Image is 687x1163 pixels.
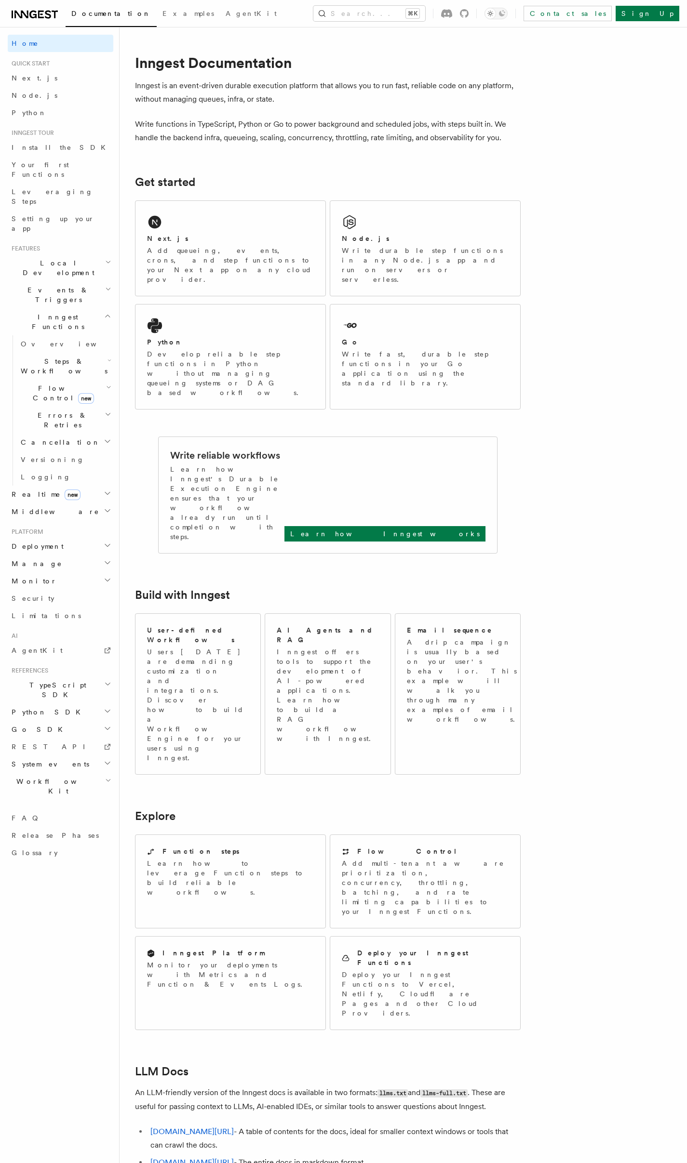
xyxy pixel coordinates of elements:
[8,156,113,183] a: Your first Functions
[8,486,113,503] button: Realtimenew
[147,859,314,897] p: Learn how to leverage Function steps to build reliable workflows.
[71,10,151,17] span: Documentation
[8,572,113,590] button: Monitor
[8,507,99,516] span: Middleware
[342,246,509,284] p: Write durable step functions in any Node.js app and run on servers or serverless.
[65,489,81,500] span: new
[8,738,113,755] a: REST API
[12,109,47,117] span: Python
[21,340,120,348] span: Overview
[226,10,277,17] span: AgentKit
[147,349,314,397] p: Develop reliable step functions in Python without managing queueing systems or DAG based workflows.
[485,8,508,19] button: Toggle dark mode
[8,559,62,568] span: Manage
[66,3,157,27] a: Documentation
[8,759,89,769] span: System events
[135,1086,521,1113] p: An LLM-friendly version of the Inngest docs is available in two formats: and . These are useful f...
[407,625,493,635] h2: Email sequence
[8,258,105,278] span: Local Development
[524,6,612,21] a: Contact sales
[147,960,314,989] p: Monitor your deployments with Metrics and Function & Events Logs.
[12,612,81,620] span: Limitations
[8,809,113,827] a: FAQ
[17,410,105,430] span: Errors & Retries
[8,555,113,572] button: Manage
[330,834,521,928] a: Flow ControlAdd multi-tenant aware prioritization, concurrency, throttling, batching, and rate li...
[8,576,57,586] span: Monitor
[8,632,18,640] span: AI
[12,39,39,48] span: Home
[162,10,214,17] span: Examples
[135,936,326,1030] a: Inngest PlatformMonitor your deployments with Metrics and Function & Events Logs.
[135,54,521,71] h1: Inngest Documentation
[150,1127,234,1136] a: [DOMAIN_NAME][URL]
[8,538,113,555] button: Deployment
[357,846,458,856] h2: Flow Control
[147,647,249,763] p: Users [DATE] are demanding customization and integrations. Discover how to build a Workflow Engin...
[8,308,113,335] button: Inngest Functions
[8,607,113,624] a: Limitations
[220,3,283,26] a: AgentKit
[12,832,99,839] span: Release Phases
[8,285,105,304] span: Events & Triggers
[147,625,249,645] h2: User-defined Workflows
[8,844,113,861] a: Glossary
[8,542,64,551] span: Deployment
[170,464,284,542] p: Learn how Inngest's Durable Execution Engine ensures that your workflow already run until complet...
[8,60,50,67] span: Quick start
[8,254,113,281] button: Local Development
[135,1065,189,1078] a: LLM Docs
[78,393,94,404] span: new
[265,613,391,775] a: AI Agents and RAGInngest offers tools to support the development of AI-powered applications. Lear...
[135,200,326,296] a: Next.jsAdd queueing, events, crons, and step functions to your Next app on any cloud provider.
[8,35,113,52] a: Home
[8,281,113,308] button: Events & Triggers
[8,104,113,121] a: Python
[616,6,679,21] a: Sign Up
[8,139,113,156] a: Install the SDK
[147,337,183,347] h2: Python
[342,859,509,916] p: Add multi-tenant aware prioritization, concurrency, throttling, batching, and rate limiting capab...
[148,1125,521,1152] li: - A table of contents for the docs, ideal for smaller context windows or tools that can crawl the...
[12,144,111,151] span: Install the SDK
[135,118,521,145] p: Write functions in TypeScript, Python or Go to power background and scheduled jobs, with steps bu...
[12,92,57,99] span: Node.js
[162,948,265,958] h2: Inngest Platform
[342,234,390,243] h2: Node.js
[147,246,314,284] p: Add queueing, events, crons, and step functions to your Next app on any cloud provider.
[330,936,521,1030] a: Deploy your Inngest FunctionsDeploy your Inngest Functions to Vercel, Netlify, Cloudflare Pages a...
[12,647,63,654] span: AgentKit
[147,234,189,243] h2: Next.js
[8,777,105,796] span: Workflow Kit
[8,335,113,486] div: Inngest Functions
[8,489,81,499] span: Realtime
[17,451,113,468] a: Versioning
[17,407,113,434] button: Errors & Retries
[8,183,113,210] a: Leveraging Steps
[420,1089,468,1097] code: llms-full.txt
[8,312,104,331] span: Inngest Functions
[135,304,326,410] a: PythonDevelop reliable step functions in Python without managing queueing systems or DAG based wo...
[277,647,380,743] p: Inngest offers tools to support the development of AI-powered applications. Learn how to build a ...
[12,161,69,178] span: Your first Functions
[17,437,100,447] span: Cancellation
[17,434,113,451] button: Cancellation
[170,449,280,462] h2: Write reliable workflows
[157,3,220,26] a: Examples
[377,1089,408,1097] code: llms.txt
[17,353,113,380] button: Steps & Workflows
[8,703,113,721] button: Python SDK
[357,948,509,967] h2: Deploy your Inngest Functions
[12,595,54,602] span: Security
[17,468,113,486] a: Logging
[8,69,113,87] a: Next.js
[135,79,521,106] p: Inngest is an event-driven durable execution platform that allows you to run fast, reliable code ...
[12,743,94,751] span: REST API
[277,625,380,645] h2: AI Agents and RAG
[284,526,485,542] a: Learn how Inngest works
[17,380,113,407] button: Flow Controlnew
[8,707,86,717] span: Python SDK
[12,849,58,857] span: Glossary
[8,667,48,674] span: References
[8,676,113,703] button: TypeScript SDK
